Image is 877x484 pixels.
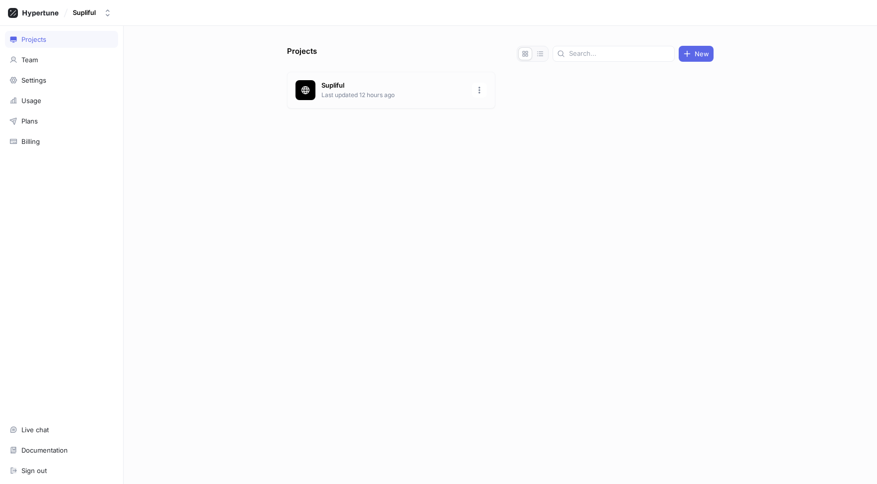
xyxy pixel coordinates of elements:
a: Settings [5,72,118,89]
a: Projects [5,31,118,48]
div: Billing [21,137,40,145]
p: Projects [287,46,317,62]
div: Team [21,56,38,64]
a: Plans [5,113,118,129]
a: Documentation [5,442,118,459]
div: Usage [21,97,41,105]
div: Live chat [21,426,49,434]
button: Supliful [69,4,116,21]
div: Plans [21,117,38,125]
div: Supliful [73,8,96,17]
button: New [679,46,714,62]
div: Documentation [21,446,68,454]
a: Usage [5,92,118,109]
input: Search... [569,49,670,59]
div: Settings [21,76,46,84]
a: Billing [5,133,118,150]
div: Sign out [21,467,47,475]
p: Last updated 12 hours ago [321,91,466,100]
div: Projects [21,35,46,43]
span: New [695,51,709,57]
p: Supliful [321,81,466,91]
a: Team [5,51,118,68]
